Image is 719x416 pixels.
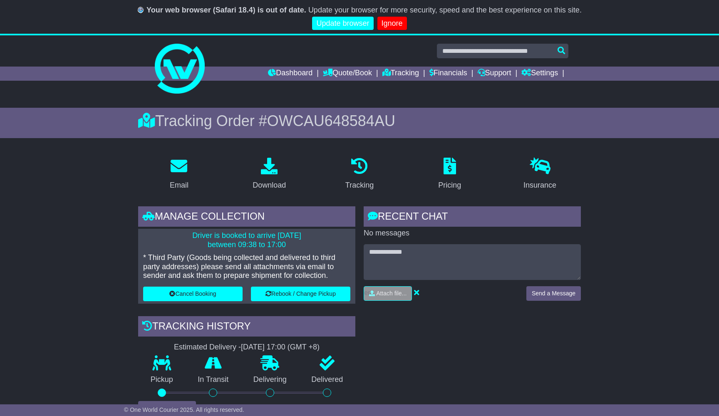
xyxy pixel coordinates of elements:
div: Tracking history [138,316,355,339]
p: Pickup [138,375,186,384]
div: Insurance [523,180,556,191]
a: Insurance [518,155,562,194]
p: In Transit [186,375,241,384]
b: Your web browser (Safari 18.4) is out of date. [146,6,306,14]
div: Manage collection [138,206,355,229]
div: Download [253,180,286,191]
a: Ignore [377,17,407,30]
span: OWCAU648584AU [267,112,395,129]
a: Settings [521,67,558,81]
div: RECENT CHAT [364,206,581,229]
a: Download [247,155,291,194]
p: No messages [364,229,581,238]
a: Pricing [433,155,466,194]
button: View Full Tracking [138,401,196,416]
p: Driver is booked to arrive [DATE] between 09:38 to 17:00 [143,231,350,249]
div: Tracking [345,180,374,191]
a: Financials [429,67,467,81]
div: Tracking Order # [138,112,581,130]
span: © One World Courier 2025. All rights reserved. [124,406,244,413]
a: Support [478,67,511,81]
button: Send a Message [526,286,581,301]
a: Update browser [312,17,373,30]
button: Cancel Booking [143,287,243,301]
button: Rebook / Change Pickup [251,287,350,301]
p: Delivered [299,375,356,384]
a: Email [164,155,194,194]
p: Delivering [241,375,299,384]
div: Email [170,180,188,191]
a: Tracking [340,155,379,194]
div: Estimated Delivery - [138,343,355,352]
a: Tracking [382,67,419,81]
span: Update your browser for more security, speed and the best experience on this site. [308,6,582,14]
p: * Third Party (Goods being collected and delivered to third party addresses) please send all atta... [143,253,350,280]
div: Pricing [438,180,461,191]
div: [DATE] 17:00 (GMT +8) [241,343,320,352]
a: Dashboard [268,67,312,81]
a: Quote/Book [323,67,372,81]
